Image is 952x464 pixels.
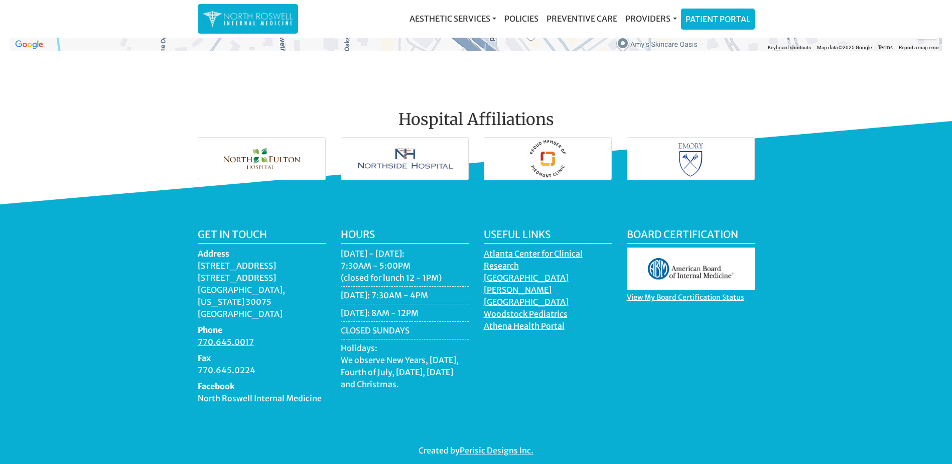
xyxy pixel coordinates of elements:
[484,228,612,244] h5: Useful Links
[542,9,621,29] a: Preventive Care
[341,248,469,287] li: [DATE] - [DATE]: 7:30AM - 5:00PM (closed for lunch 12 - 1PM)
[341,228,469,244] h5: Hours
[627,228,755,244] h5: Board Certification
[627,248,755,290] img: aboim_logo.gif
[198,138,325,180] img: North Fulton Hospital
[500,9,542,29] a: Policies
[198,444,755,456] p: Created by
[899,45,939,50] a: Report a map error
[484,321,565,333] a: Athena Health Portal
[341,138,468,180] img: Northside Hospital
[198,380,326,392] dt: Facebook
[627,138,754,180] img: Emory Hospital
[460,445,533,458] a: Perisic Designs Inc.
[198,324,326,336] dt: Phone
[817,45,872,50] span: Map data ©2025 Google
[621,9,681,29] a: Providers
[627,293,744,304] a: View My Board Certification Status
[341,324,469,339] li: CLOSED SUNDAYS
[198,260,326,320] dd: [STREET_ADDRESS] [STREET_ADDRESS] [GEOGRAPHIC_DATA], [US_STATE] 30075 [GEOGRAPHIC_DATA]
[198,337,254,350] a: 770.645.0017
[484,138,611,180] img: Piedmont Hospital
[768,44,811,51] button: Keyboard shortcuts
[198,228,326,244] h5: Get in touch
[484,249,583,273] a: Atlanta Center for Clinical Research
[878,44,893,51] a: Terms (opens in new tab)
[484,297,569,309] a: [GEOGRAPHIC_DATA]
[198,352,326,364] dt: Fax
[341,342,469,393] li: Holidays: We observe New Years, [DATE], Fourth of July, [DATE], [DATE] and Christmas.
[484,309,568,321] a: Woodstock Pediatrics
[341,289,469,304] li: [DATE]: 7:30AM - 4PM
[13,38,46,51] img: Google
[682,9,754,29] a: Patient Portal
[198,248,326,260] dt: Address
[203,9,293,29] img: North Roswell Internal Medicine
[341,307,469,322] li: [DATE]: 8AM - 12PM
[405,9,500,29] a: Aesthetic Services
[13,38,46,51] a: Open this area in Google Maps (opens a new window)
[198,86,755,133] h2: Hospital Affiliations
[198,393,322,406] a: North Roswell Internal Medicine
[198,364,326,376] dd: 770.645.0224
[484,273,569,297] a: [GEOGRAPHIC_DATA][PERSON_NAME]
